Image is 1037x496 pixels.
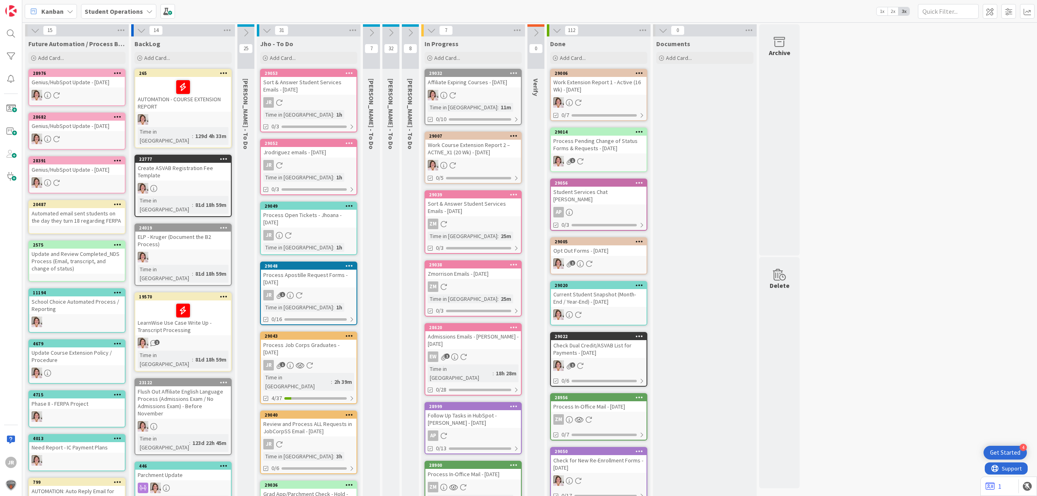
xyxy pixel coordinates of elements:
[334,243,344,252] div: 1h
[29,241,125,249] div: 2575
[135,293,231,300] div: 19570
[29,296,125,314] div: School Choice Automated Process / Reporting
[551,128,647,153] div: 29014Process Pending Change of Status Forms & Requests - [DATE]
[429,262,521,268] div: 29038
[986,481,1001,491] a: 1
[135,70,231,112] div: 265AUTOMATION - COURSE EXTENSION REPORT
[135,155,231,163] div: 22777
[333,243,334,252] span: :
[38,54,64,62] span: Add Card...
[43,26,57,35] span: 15
[436,174,444,182] span: 0/5
[570,260,575,266] span: 1
[261,97,356,108] div: JR
[553,207,564,217] div: AP
[29,455,125,466] div: EW
[192,355,193,364] span: :
[436,307,444,315] span: 0/3
[333,110,334,119] span: :
[428,219,438,229] div: ZM
[138,127,192,145] div: Time in [GEOGRAPHIC_DATA]
[551,414,647,425] div: ZM
[261,270,356,287] div: Process Apostille Request Forms - [DATE]
[192,132,193,140] span: :
[367,79,376,149] span: Zaida - To Do
[551,394,647,412] div: 28956Process In-Office Mail - [DATE]
[551,245,647,256] div: Opt Out Forms - [DATE]
[553,156,564,166] img: EW
[263,110,333,119] div: Time in [GEOGRAPHIC_DATA]
[428,351,438,362] div: EW
[138,421,148,432] img: EW
[666,54,692,62] span: Add Card...
[425,77,521,87] div: Affiliate Expiring Courses - [DATE]
[242,79,250,149] span: Emilie - To Do
[436,244,444,252] span: 0/3
[32,368,42,378] img: EW
[551,207,647,217] div: AP
[497,232,499,241] span: :
[33,158,125,164] div: 28391
[193,200,228,209] div: 81d 18h 59m
[29,289,125,314] div: 11194School Choice Automated Process / Reporting
[261,140,356,147] div: 29052
[135,114,231,125] div: EW
[261,332,356,340] div: 29043
[263,230,274,241] div: JR
[135,300,231,335] div: LearnWise Use Case Write Up - Transcript Processing
[570,158,575,163] span: 1
[32,455,42,466] img: EW
[144,54,170,62] span: Add Card...
[428,294,497,303] div: Time in [GEOGRAPHIC_DATA]
[5,5,17,17] img: Visit kanbanzone.com
[429,192,521,198] div: 29039
[425,351,521,362] div: EW
[425,191,521,216] div: 29039Sort & Answer Student Services Emails - [DATE]
[425,261,521,279] div: 29038Zmorrison Emails - [DATE]
[425,403,521,410] div: 28999
[425,324,521,331] div: 28620
[271,394,282,402] span: 4/37
[331,377,332,386] span: :
[551,333,647,340] div: 29022
[139,225,231,231] div: 24019
[193,269,228,278] div: 81d 18h 59m
[265,263,356,269] div: 29048
[497,294,499,303] span: :
[29,164,125,175] div: Genius/HubSpot Update - [DATE]
[261,411,356,419] div: 29040
[656,40,690,48] span: Documents
[261,147,356,158] div: Jrodriguez emails - [DATE]
[29,411,125,422] div: EW
[192,269,193,278] span: :
[551,97,647,108] div: EW
[138,114,148,125] img: EW
[280,362,285,367] span: 1
[425,160,521,170] div: EW
[425,403,521,428] div: 28999Follow Up Tasks in HubSpot - [PERSON_NAME] - [DATE]
[271,315,282,324] span: 0/16
[29,435,125,453] div: 4013Need Report - IC Payment Plans
[29,241,125,274] div: 2575Update and Review Completed_NDS Process (Email, transcript, and change of status)
[261,262,356,287] div: 29048Process Apostille Request Forms - [DATE]
[334,173,344,182] div: 1h
[261,262,356,270] div: 29048
[561,111,569,119] span: 0/7
[261,230,356,241] div: JR
[135,462,231,480] div: 446Parchment Update
[877,7,888,15] span: 1x
[33,202,125,207] div: 20487
[139,70,231,76] div: 265
[425,219,521,229] div: ZM
[551,238,647,245] div: 29005
[29,340,125,347] div: 4679
[425,324,521,349] div: 28620Admissions Emails - [PERSON_NAME] - [DATE]
[261,77,356,95] div: Sort & Answer Student Services Emails - [DATE]
[425,198,521,216] div: Sort & Answer Student Services Emails - [DATE]
[406,79,414,149] span: Amanda - To Do
[770,281,789,290] div: Delete
[551,401,647,412] div: Process In-Office Mail - [DATE]
[33,242,125,248] div: 2575
[135,386,231,419] div: Flush Out Affiliate English Language Process (Admissions Exam / No Admissions Exam) - Before Nove...
[551,333,647,358] div: 29022Check Dual Credit/ASVAB List for Payments - [DATE]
